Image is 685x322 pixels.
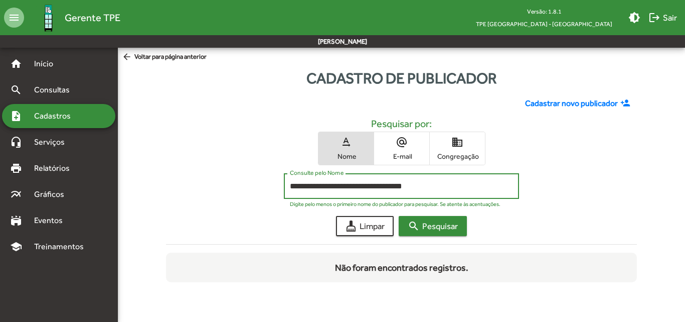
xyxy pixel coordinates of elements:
[28,136,78,148] span: Serviços
[345,217,385,235] span: Limpar
[28,188,78,200] span: Gráficos
[340,136,352,148] mat-icon: text_rotation_none
[430,132,485,165] button: Congregação
[374,132,429,165] button: E-mail
[451,136,463,148] mat-icon: domain
[174,118,629,130] h5: Pesquisar por:
[399,216,467,236] button: Pesquisar
[290,201,500,207] mat-hint: Digite pelo menos o primeiro nome do publicador para pesquisar. Se atente às acentuações.
[10,136,22,148] mat-icon: headset_mic
[377,152,427,161] span: E-mail
[28,214,76,227] span: Eventos
[648,9,677,27] span: Sair
[10,162,22,174] mat-icon: print
[468,18,620,30] span: TPE [GEOGRAPHIC_DATA] - [GEOGRAPHIC_DATA]
[335,253,468,282] div: Não foram encontrados registros.
[336,216,394,236] button: Limpar
[318,132,374,165] button: Nome
[24,2,120,34] a: Gerente TPE
[10,214,22,227] mat-icon: stadium
[32,2,65,34] img: Logo
[10,84,22,96] mat-icon: search
[620,98,633,109] mat-icon: person_add
[10,188,22,200] mat-icon: multiline_chart
[28,162,83,174] span: Relatórios
[28,110,84,122] span: Cadastros
[4,8,24,28] mat-icon: menu
[468,5,620,18] div: Versão: 1.8.1
[648,12,660,24] mat-icon: logout
[644,9,681,27] button: Sair
[10,241,22,253] mat-icon: school
[345,220,357,232] mat-icon: cleaning_services
[396,136,408,148] mat-icon: alternate_email
[28,84,83,96] span: Consultas
[408,220,420,232] mat-icon: search
[28,58,68,70] span: Início
[10,110,22,122] mat-icon: note_add
[28,241,96,253] span: Treinamentos
[122,52,207,63] span: Voltar para página anterior
[432,152,482,161] span: Congregação
[321,152,371,161] span: Nome
[65,10,120,26] span: Gerente TPE
[628,12,640,24] mat-icon: brightness_medium
[118,67,685,89] div: Cadastro de publicador
[10,58,22,70] mat-icon: home
[525,97,618,110] span: Cadastrar novo publicador
[122,52,134,63] mat-icon: arrow_back
[408,217,458,235] span: Pesquisar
